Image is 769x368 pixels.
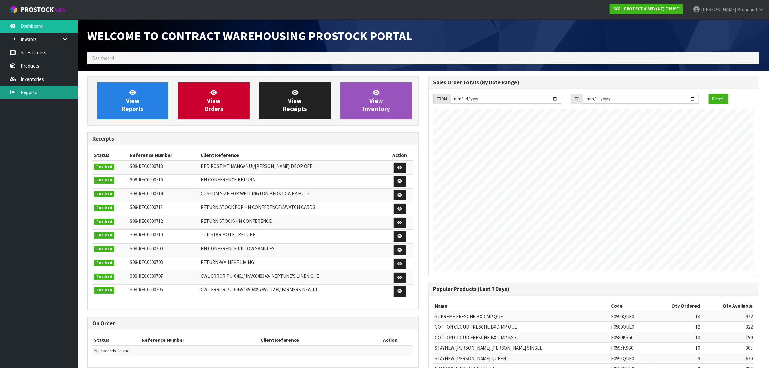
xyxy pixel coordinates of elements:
[433,94,451,104] div: FROM
[130,287,163,293] span: S08-REC0000706
[94,274,114,280] span: Finalised
[201,287,318,293] span: CWL ERROR PU-6455/ 4504097852-2204/ FARMERS NEW PL
[433,343,610,353] td: STAYNEW [PERSON_NAME] [PERSON_NAME] SINGLE
[610,343,651,353] td: F0595KSG0
[701,6,736,13] span: [PERSON_NAME]
[651,343,702,353] td: 10
[702,353,754,363] td: 670
[87,28,412,43] span: Welcome to Contract Warehousing ProStock Portal
[386,150,413,160] th: Action
[433,301,610,311] th: Name
[10,5,18,14] img: cube-alt.png
[433,286,754,292] h3: Popular Products (Last 7 Days)
[702,332,754,342] td: 159
[94,177,114,184] span: Finalised
[94,164,114,170] span: Finalised
[702,311,754,322] td: 972
[433,332,610,342] td: COTTON CLOUD FRESCHE BXD MP KSGL
[737,6,757,13] span: Burnnand
[651,332,702,342] td: 10
[130,190,163,197] span: S08-REC0000714
[130,218,163,224] span: S08-REC0000712
[204,89,223,113] span: View Orders
[92,320,413,327] h3: On Order
[702,322,754,332] td: 322
[92,150,128,160] th: Status
[122,89,144,113] span: View Reports
[201,163,312,169] span: BED POST MT MANGANUI/[PERSON_NAME] DROP OFF
[367,335,413,345] th: Action
[283,89,307,113] span: View Receipts
[21,5,54,14] span: ProStock
[610,301,651,311] th: Code
[702,301,754,311] th: Qty Available
[130,204,163,210] span: S08-REC0000713
[92,55,114,61] span: Dashboard
[130,177,163,183] span: S08-REC0000716
[571,94,583,104] div: TO
[433,353,610,363] td: STAYNEW [PERSON_NAME] QUEEN
[199,150,386,160] th: Client Reference
[610,311,651,322] td: F0590QUE0
[94,191,114,198] span: Finalised
[610,322,651,332] td: F0589QUE0
[94,246,114,253] span: Finalised
[128,150,199,160] th: Reference Number
[201,259,254,265] span: RETURN-WAIHEKE LIVING
[259,82,331,119] a: ViewReceipts
[709,94,728,104] button: Refresh
[140,335,259,345] th: Reference Number
[94,260,114,266] span: Finalised
[613,6,680,12] strong: S08 - PROTECT A BED (NZ) TRUST
[651,353,702,363] td: 9
[201,245,275,252] span: HN CONFERENCE PILLOW SAMPLES
[702,343,754,353] td: 303
[201,218,272,224] span: RETURN STOCK-HN CONFERENCE
[55,7,65,13] small: WMS
[130,163,163,169] span: S08-REC0000718
[201,177,255,183] span: HN CONFERENCE RETURN
[94,219,114,225] span: Finalised
[651,311,702,322] td: 14
[201,273,319,279] span: CWL ERROR PU-6461/ INV0048348/ NEPTUNE'S LINEN CHE
[97,82,168,119] a: ViewReports
[433,311,610,322] td: SUPREME FRESCHE BXD MP QUE
[610,332,651,342] td: F0589KSG0
[363,89,390,113] span: View Inventory
[92,345,413,356] td: No records found.
[94,232,114,239] span: Finalised
[94,205,114,211] span: Finalised
[201,190,310,197] span: CUSTOM SIZE FOR WELLINGTON BEDS LOWER HUTT
[610,353,651,363] td: F0595QUE0
[340,82,412,119] a: ViewInventory
[130,273,163,279] span: S08-REC0000707
[651,301,702,311] th: Qty Ordered
[201,204,315,210] span: RETURN STOCK FOR HN CONFERENCE/SWATCH CARDS
[92,136,413,142] h3: Receipts
[130,245,163,252] span: S08-REC0000709
[433,80,754,86] h3: Sales Order Totals (By Date Range)
[94,287,114,294] span: Finalised
[651,322,702,332] td: 12
[433,322,610,332] td: COTTON CLOUD FRESCHE BXD MP QUE
[178,82,249,119] a: ViewOrders
[130,232,163,238] span: S08-REC0000710
[201,232,256,238] span: TOP STAR MOTEL RETURN
[259,335,367,345] th: Client Reference
[92,335,140,345] th: Status
[130,259,163,265] span: S08-REC0000708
